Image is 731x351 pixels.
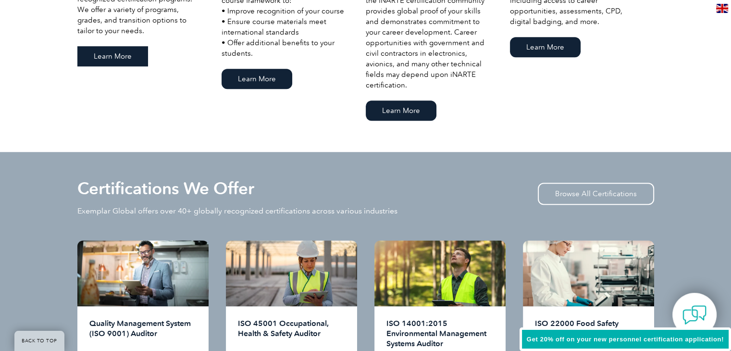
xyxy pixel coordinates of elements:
a: Browse All Certifications [538,183,654,205]
a: Learn More [222,69,292,89]
h2: Certifications We Offer [77,181,254,196]
h2: ISO 14001:2015 Environmental Management Systems Auditor [386,318,494,349]
a: Learn More [77,46,148,66]
img: contact-chat.png [682,303,706,327]
h2: Quality Management System (ISO 9001) Auditor [89,318,197,349]
img: en [716,4,728,13]
a: Learn More [510,37,581,57]
h2: ISO 22000 Food Safety Management Systems Auditor [535,318,642,349]
span: Get 20% off on your new personnel certification application! [527,336,724,343]
a: BACK TO TOP [14,331,64,351]
h2: ISO 45001 Occupational, Health & Safety Auditor [238,318,345,349]
a: Learn More [366,100,436,121]
p: Exemplar Global offers over 40+ globally recognized certifications across various industries [77,206,397,216]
